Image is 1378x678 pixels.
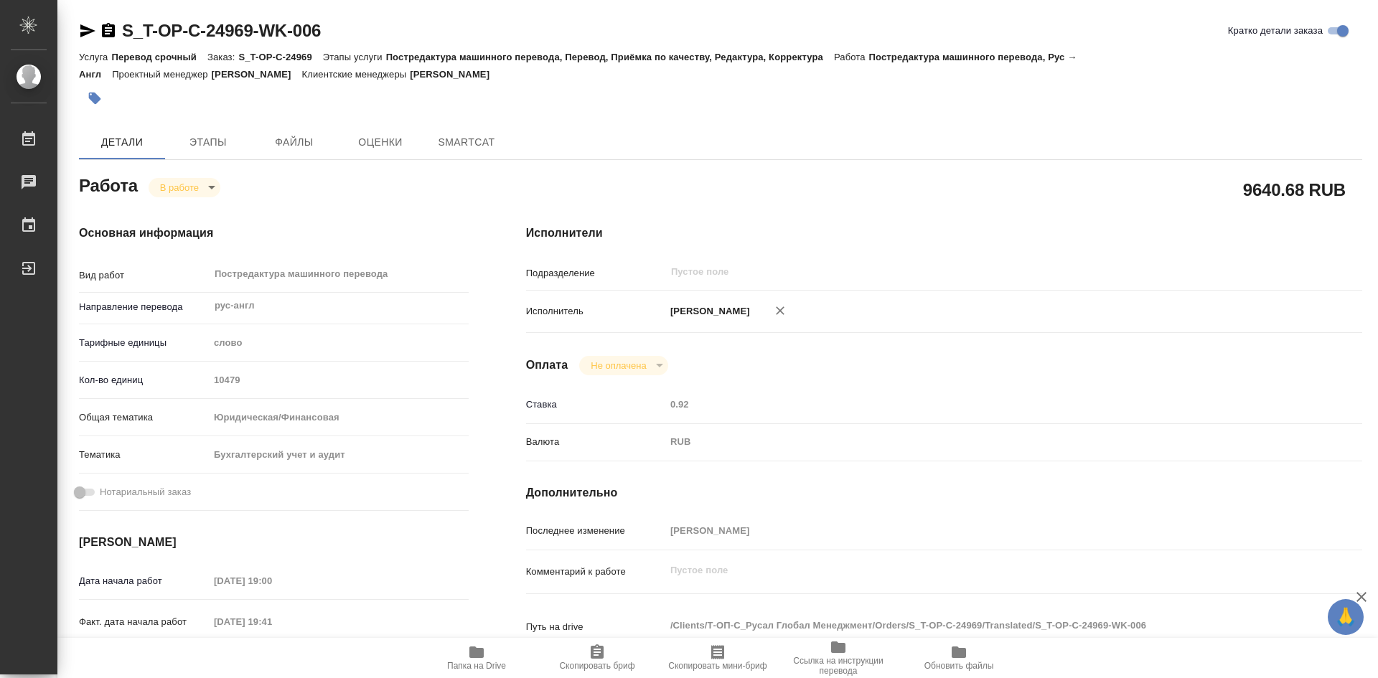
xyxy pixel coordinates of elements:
p: Последнее изменение [526,524,665,538]
textarea: /Clients/Т-ОП-С_Русал Глобал Менеджмент/Orders/S_T-OP-C-24969/Translated/S_T-OP-C-24969-WK-006 [665,613,1293,638]
p: Кол-во единиц [79,373,209,387]
div: слово [209,331,469,355]
button: Обновить файлы [899,638,1019,678]
span: SmartCat [432,133,501,151]
h4: [PERSON_NAME] [79,534,469,551]
span: Оценки [346,133,415,151]
p: Подразделение [526,266,665,281]
p: Проектный менеджер [112,69,211,80]
input: Пустое поле [209,611,334,632]
div: Бухгалтерский учет и аудит [209,443,469,467]
span: 🙏 [1334,602,1358,632]
input: Пустое поле [209,570,334,591]
p: Тарифные единицы [79,336,209,350]
h2: Работа [79,171,138,197]
h4: Исполнители [526,225,1362,242]
h4: Оплата [526,357,568,374]
p: Клиентские менеджеры [302,69,411,80]
span: Файлы [260,133,329,151]
button: Скопировать мини-бриф [657,638,778,678]
div: Юридическая/Финансовая [209,405,469,430]
span: Скопировать мини-бриф [668,661,767,671]
p: Перевод срочный [111,52,207,62]
p: Исполнитель [526,304,665,319]
button: Не оплачена [586,359,650,372]
input: Пустое поле [665,520,1293,541]
h2: 9640.68 RUB [1243,177,1346,202]
p: [PERSON_NAME] [212,69,302,80]
p: Путь на drive [526,620,665,634]
p: Дата начала работ [79,574,209,588]
p: Тематика [79,448,209,462]
p: Факт. дата начала работ [79,615,209,629]
span: Скопировать бриф [559,661,634,671]
input: Пустое поле [665,394,1293,415]
button: Ссылка на инструкции перевода [778,638,899,678]
a: S_T-OP-C-24969-WK-006 [122,21,321,40]
div: В работе [149,178,220,197]
span: Обновить файлы [924,661,994,671]
p: Заказ: [207,52,238,62]
span: Папка на Drive [447,661,506,671]
p: Валюта [526,435,665,449]
p: Работа [834,52,869,62]
p: Комментарий к работе [526,565,665,579]
p: Вид работ [79,268,209,283]
div: В работе [579,356,667,375]
input: Пустое поле [670,263,1259,281]
p: [PERSON_NAME] [410,69,500,80]
div: RUB [665,430,1293,454]
button: 🙏 [1328,599,1364,635]
span: Детали [88,133,156,151]
button: Удалить исполнителя [764,295,796,326]
p: [PERSON_NAME] [665,304,750,319]
h4: Основная информация [79,225,469,242]
button: Скопировать ссылку для ЯМессенджера [79,22,96,39]
input: Пустое поле [209,369,469,390]
button: Скопировать бриф [537,638,657,678]
p: S_T-OP-C-24969 [238,52,322,62]
button: В работе [156,182,203,194]
span: Нотариальный заказ [100,485,191,499]
span: Этапы [174,133,243,151]
button: Папка на Drive [416,638,537,678]
span: Ссылка на инструкции перевода [787,656,890,676]
button: Скопировать ссылку [100,22,117,39]
h4: Дополнительно [526,484,1362,502]
span: Кратко детали заказа [1228,24,1323,38]
p: Этапы услуги [323,52,386,62]
p: Услуга [79,52,111,62]
p: Общая тематика [79,410,209,425]
p: Ставка [526,397,665,412]
p: Направление перевода [79,300,209,314]
p: Постредактура машинного перевода, Перевод, Приёмка по качеству, Редактура, Корректура [386,52,834,62]
button: Добавить тэг [79,83,111,114]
